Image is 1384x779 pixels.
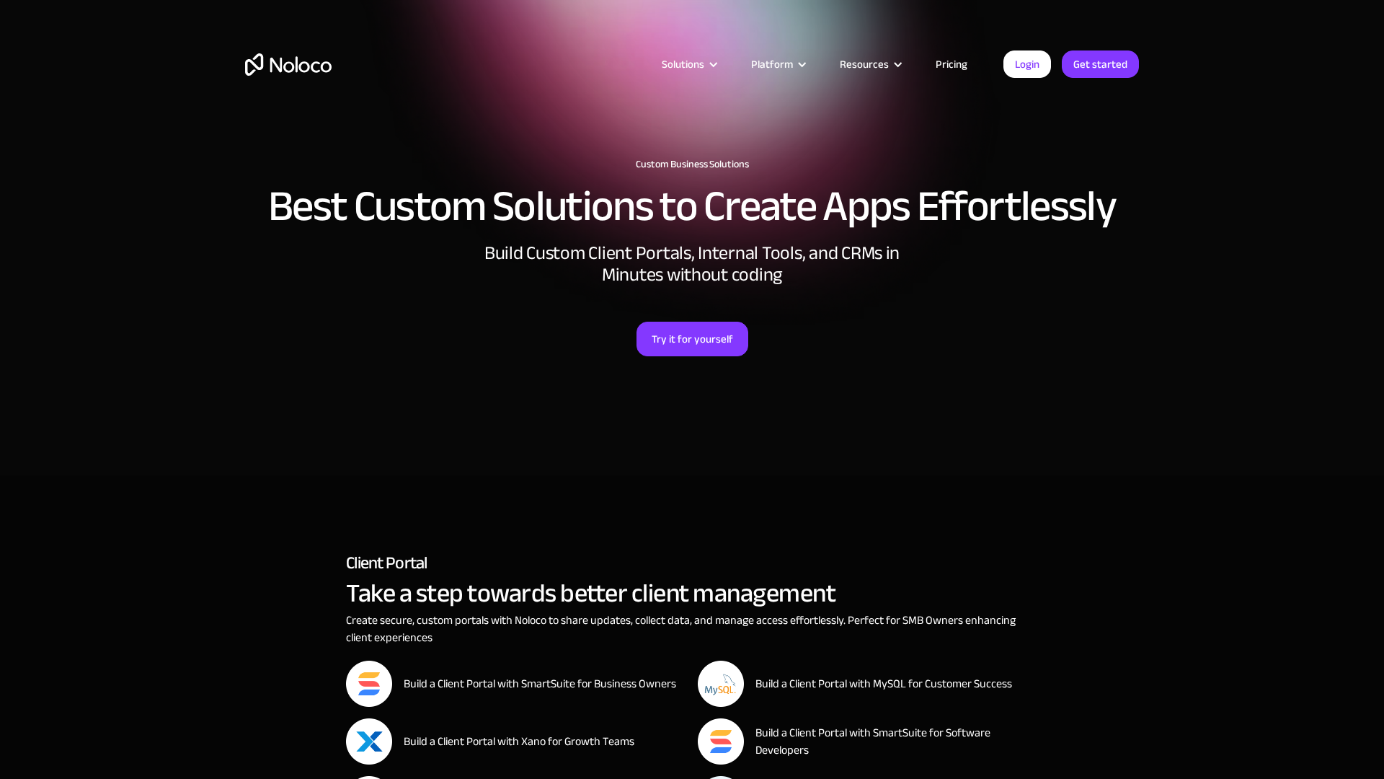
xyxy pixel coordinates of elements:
h1: Custom Business Solutions [245,159,1139,170]
div: Solutions [644,55,733,74]
h3: Take a step towards better client management [346,583,1038,604]
div: Resources [822,55,918,74]
h2: Best Custom Solutions to Create Apps Effortlessly [245,185,1139,228]
div: Resources [840,55,889,74]
div: Platform [751,55,793,74]
p: Create secure, custom portals with Noloco to share updates, collect data, and manage access effor... [346,612,1038,646]
a: Try it for yourself [636,322,748,356]
a: Get started [1062,50,1139,78]
a: Login [1003,50,1051,78]
div: Platform [733,55,822,74]
a: Build a Client Portal with SmartSuite for Software Developers [698,718,1038,765]
div: Build a Client Portal with SmartSuite for Software Developers [755,724,1038,759]
div: Build a Client Portal with MySQL for Customer Success [755,675,1012,692]
a: Build a Client Portal with SmartSuite for Business Owners [346,661,686,707]
h2: Client Portal [346,544,1038,583]
div: Build Custom Client Portals, Internal Tools, and CRMs in Minutes without coding [476,242,908,286]
div: Solutions [662,55,704,74]
div: Build a Client Portal with SmartSuite for Business Owners [404,675,676,692]
div: Build a Client Portal with Xano for Growth Teams [404,733,634,750]
a: Build a Client Portal with Xano for Growth Teams [346,718,686,765]
a: Build a Client Portal with MySQL for Customer Success [698,661,1038,707]
a: Pricing [918,55,985,74]
a: home [245,53,332,76]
